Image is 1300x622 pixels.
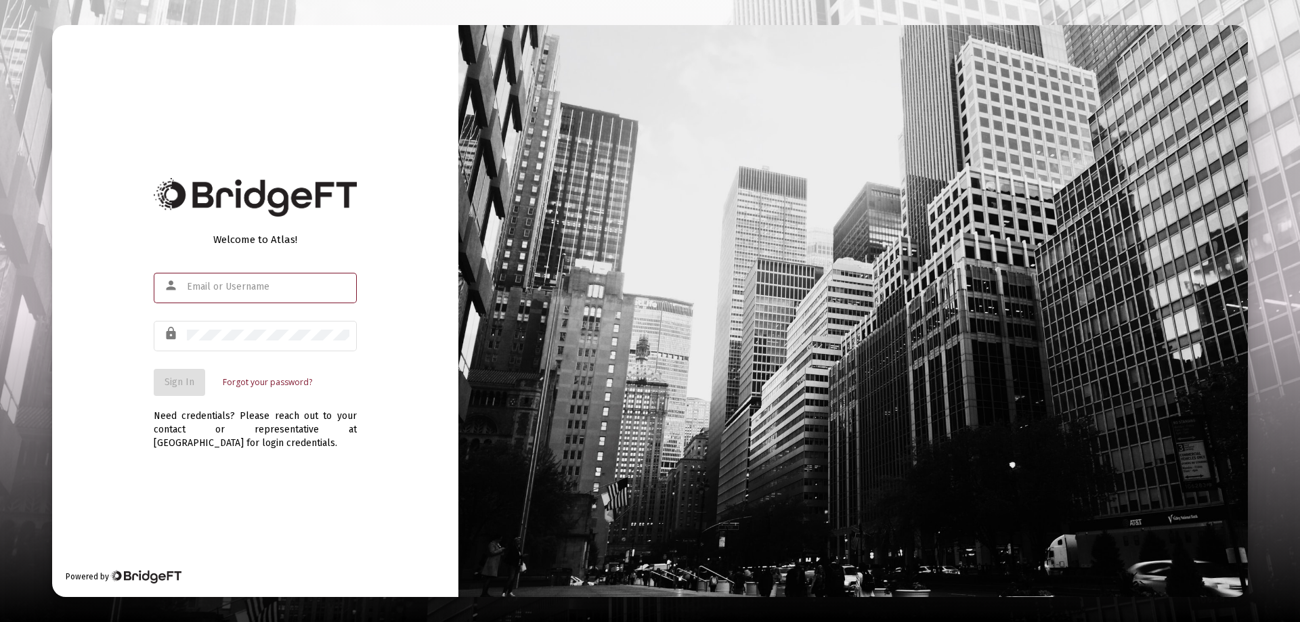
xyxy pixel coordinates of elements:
div: Need credentials? Please reach out to your contact or representative at [GEOGRAPHIC_DATA] for log... [154,396,357,450]
input: Email or Username [187,282,349,292]
button: Sign In [154,369,205,396]
mat-icon: person [164,277,180,294]
span: Sign In [165,376,194,388]
img: Bridge Financial Technology Logo [154,178,357,217]
img: Bridge Financial Technology Logo [110,570,181,583]
div: Powered by [66,570,181,583]
a: Forgot your password? [223,376,312,389]
mat-icon: lock [164,326,180,342]
div: Welcome to Atlas! [154,233,357,246]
